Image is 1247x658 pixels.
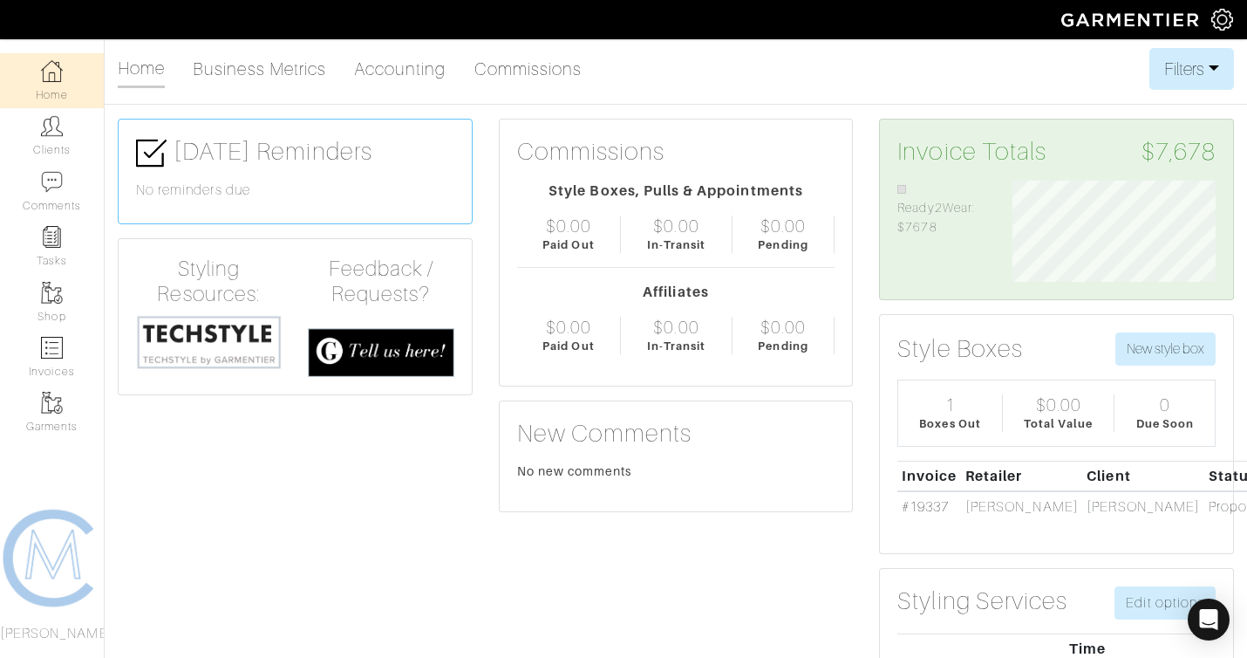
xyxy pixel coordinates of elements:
[897,334,1023,364] h3: Style Boxes
[354,51,446,86] a: Accounting
[1083,491,1204,522] td: [PERSON_NAME]
[136,137,454,168] h3: [DATE] Reminders
[961,461,1082,491] th: Retailer
[41,60,63,82] img: dashboard-icon-dbcd8f5a0b271acd01030246c82b418ddd0df26cd7fceb0bd07c9910d44c42f6.png
[1136,415,1194,432] div: Due Soon
[760,317,806,338] div: $0.00
[1211,9,1233,31] img: gear-icon-white-bd11855cb880d31180b6d7d6211b90ccbf57a29d726f0c71d8c61bd08dd39cc2.png
[1024,415,1094,432] div: Total Value
[474,51,583,86] a: Commissions
[1141,137,1216,167] span: $7,678
[542,236,594,253] div: Paid Out
[517,419,835,449] h3: New Comments
[546,317,591,338] div: $0.00
[760,216,806,236] div: $0.00
[1083,461,1204,491] th: Client
[897,181,986,237] li: Ready2Wear: $7678
[945,394,956,415] div: 1
[902,499,949,515] a: #19337
[517,137,665,167] h3: Commissions
[41,115,63,137] img: clients-icon-6bae9207a08558b7cb47a8932f037763ab4055f8c8b6bfacd5dc20c3e0201464.png
[136,257,282,307] h4: Styling Resources:
[897,461,961,491] th: Invoice
[897,586,1067,616] h3: Styling Services
[546,216,591,236] div: $0.00
[897,137,1216,167] h3: Invoice Totals
[647,338,706,354] div: In-Transit
[1188,599,1230,641] div: Open Intercom Messenger
[308,257,453,307] h4: Feedback / Requests?
[41,171,63,193] img: comment-icon-a0a6a9ef722e966f86d9cbdc48e553b5cf19dbc54f86b18d962a5391bc8f6eb6.png
[1160,394,1170,415] div: 0
[41,337,63,359] img: orders-icon-0abe47150d42831381b5fb84f609e132dff9fe21cb692f30cb5eec754e2cba89.png
[1036,394,1081,415] div: $0.00
[919,415,980,432] div: Boxes Out
[542,338,594,354] div: Paid Out
[41,392,63,414] img: garments-icon-b7da505a4dc4fd61783c78ac3ca0ef83fa9d6f193b1c9dc38574b1d14d53ca28.png
[758,338,807,354] div: Pending
[136,314,282,370] img: techstyle-93310999766a10050dc78ceb7f971a75838126fd19372ce40ba20cdf6a89b94b.png
[647,236,706,253] div: In-Transit
[1114,586,1216,620] a: Edit options
[653,216,698,236] div: $0.00
[1149,48,1234,90] button: Filters
[136,138,167,168] img: check-box-icon-36a4915ff3ba2bd8f6e4f29bc755bb66becd62c870f447fc0dd1365fcfddab58.png
[517,282,835,303] div: Affiliates
[41,282,63,304] img: garments-icon-b7da505a4dc4fd61783c78ac3ca0ef83fa9d6f193b1c9dc38574b1d14d53ca28.png
[517,181,835,202] div: Style Boxes, Pulls & Appointments
[961,491,1082,522] td: [PERSON_NAME]
[193,51,326,86] a: Business Metrics
[118,51,165,88] a: Home
[136,182,454,199] h6: No reminders due
[517,463,835,480] div: No new comments
[653,317,698,338] div: $0.00
[758,236,807,253] div: Pending
[41,226,63,248] img: reminder-icon-8004d30b9f0a5d33ae49ab947aed9ed385cf756f9e5892f1edd6e32f2345188e.png
[308,328,453,377] img: feedback_requests-3821251ac2bd56c73c230f3229a5b25d6eb027adea667894f41107c140538ee0.png
[1115,332,1216,366] button: New style box
[1053,4,1211,35] img: garmentier-logo-header-white-b43fb05a5012e4ada735d5af1a66efaba907eab6374d6393d1fbf88cb4ef424d.png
